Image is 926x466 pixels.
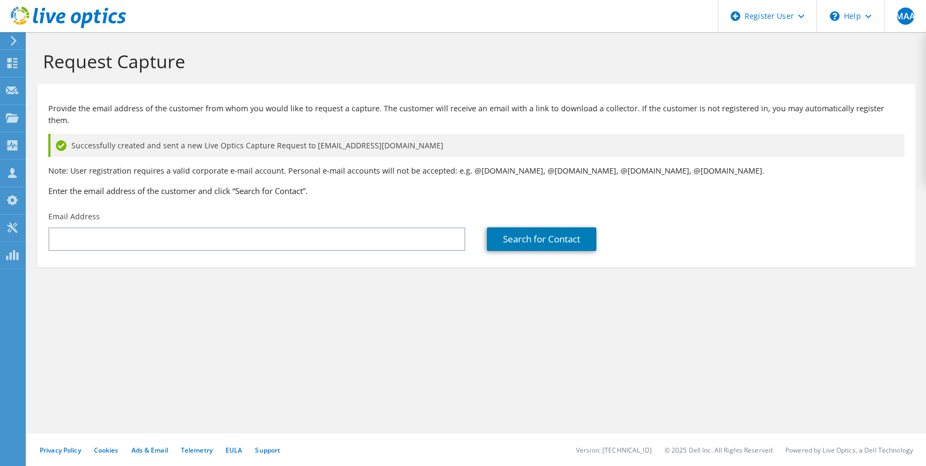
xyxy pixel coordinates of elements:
[94,446,119,455] a: Cookies
[830,11,840,21] svg: \n
[40,446,81,455] a: Privacy Policy
[48,211,100,222] label: Email Address
[48,103,905,126] p: Provide the email address of the customer from whom you would like to request a capture. The cust...
[48,165,905,177] p: Note: User registration requires a valid corporate e-mail account. Personal e-mail accounts will ...
[181,446,213,455] a: Telemetry
[576,446,652,455] li: Version: [TECHNICAL_ID]
[132,446,168,455] a: Ads & Email
[487,227,596,251] a: Search for Contact
[225,446,242,455] a: EULA
[48,185,905,197] h3: Enter the email address of the customer and click “Search for Contact”.
[897,8,914,25] span: MAA
[71,140,443,152] span: Successfully created and sent a new Live Optics Capture Request to [EMAIL_ADDRESS][DOMAIN_NAME]
[43,50,905,73] h1: Request Capture
[255,446,280,455] a: Support
[785,446,913,455] li: Powered by Live Optics, a Dell Technology
[665,446,772,455] li: © 2025 Dell Inc. All Rights Reserved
